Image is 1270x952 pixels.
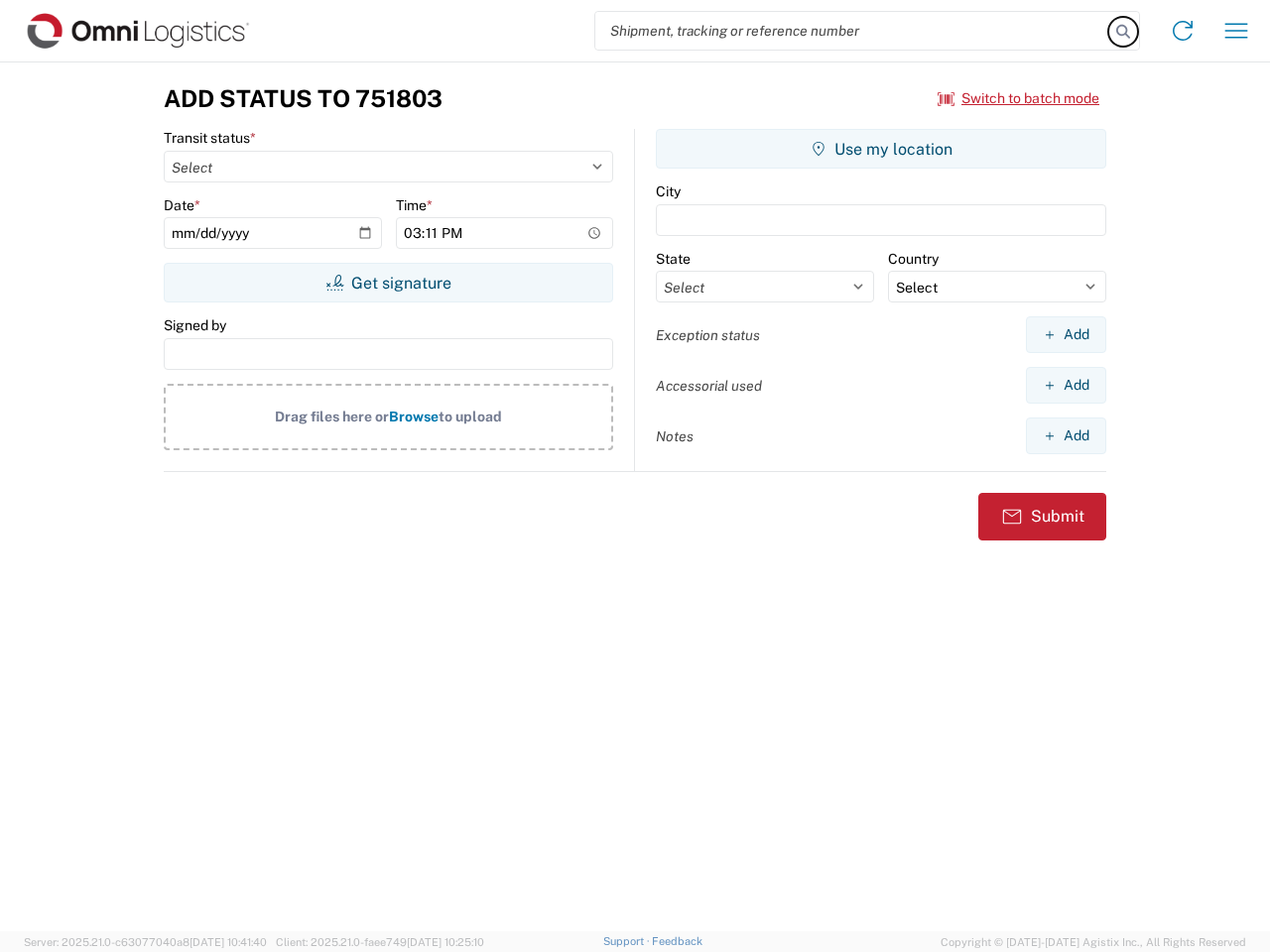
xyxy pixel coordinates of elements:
[652,935,702,947] a: Feedback
[396,196,433,214] label: Time
[656,129,1106,169] button: Use my location
[656,377,762,395] label: Accessorial used
[164,196,200,214] label: Date
[656,250,691,268] label: State
[656,326,760,344] label: Exception status
[439,409,502,424] span: to upload
[164,84,443,113] h3: Add Status to 751803
[656,182,681,200] label: City
[656,427,694,445] label: Notes
[24,936,267,948] span: Server: 2025.21.0-c63077040a8
[888,250,939,268] label: Country
[275,409,389,424] span: Drag files here or
[164,129,256,147] label: Transit status
[978,493,1106,540] button: Submit
[603,935,653,947] a: Support
[164,316,226,334] label: Signed by
[389,409,439,424] span: Browse
[938,82,1099,115] button: Switch to batch mode
[164,263,613,302] button: Get signature
[1026,316,1106,353] button: Add
[1026,367,1106,404] button: Add
[276,936,484,948] span: Client: 2025.21.0-faee749
[190,936,267,948] span: [DATE] 10:41:40
[407,936,484,948] span: [DATE] 10:25:10
[595,12,1109,50] input: Shipment, tracking or reference number
[941,933,1246,951] span: Copyright © [DATE]-[DATE] Agistix Inc., All Rights Reserved
[1026,417,1106,454] button: Add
